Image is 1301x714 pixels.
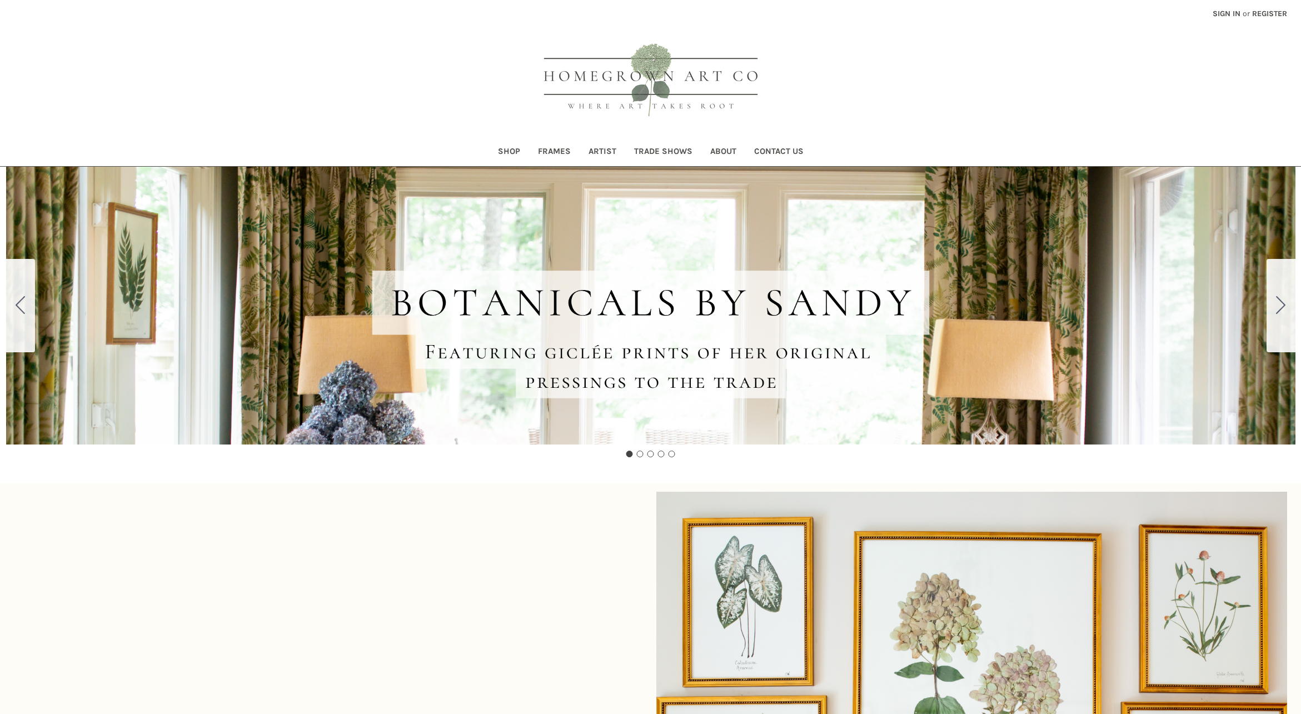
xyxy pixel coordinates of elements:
[625,139,701,166] a: Trade Shows
[580,139,625,166] a: Artist
[6,259,35,352] button: Go to slide 5
[658,451,665,457] button: Go to slide 4
[647,451,654,457] button: Go to slide 3
[1242,8,1251,19] span: or
[701,139,745,166] a: About
[626,451,633,457] button: Go to slide 1
[637,451,644,457] button: Go to slide 2
[489,139,529,166] a: Shop
[669,451,675,457] button: Go to slide 5
[529,139,580,166] a: Frames
[526,31,776,131] img: HOMEGROWN ART CO
[1267,259,1295,352] button: Go to slide 2
[745,139,812,166] a: Contact Us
